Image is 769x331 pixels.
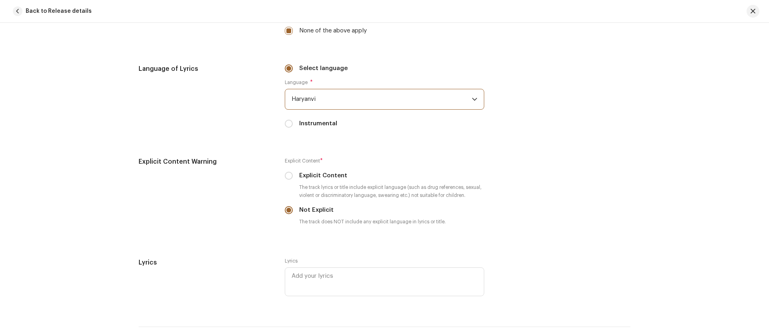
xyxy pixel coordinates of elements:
small: Explicit Content [285,157,320,165]
label: Not Explicit [299,206,334,215]
label: None of the above apply [299,26,367,35]
span: Haryanvi [292,89,472,109]
label: Explicit Content [299,171,347,180]
div: dropdown trigger [472,89,477,109]
h5: Language of Lyrics [139,64,272,74]
label: Lyrics [285,258,298,264]
label: Language [285,79,313,86]
small: The track does NOT include any explicit language in lyrics or title. [298,218,447,226]
small: The track lyrics or title include explicit language (such as drug references, sexual, violent or ... [298,183,484,199]
label: Instrumental [299,119,337,128]
label: Select language [299,64,348,73]
h5: Explicit Content Warning [139,157,272,167]
h5: Lyrics [139,258,272,267]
